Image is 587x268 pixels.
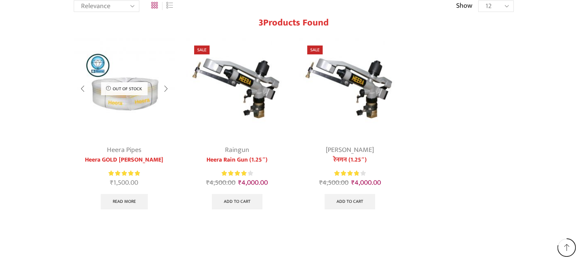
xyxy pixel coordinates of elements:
span: Sale [194,46,210,54]
span: ₹ [319,177,323,189]
img: Heera Raingun [299,38,401,139]
bdi: 4,000.00 [351,177,381,189]
bdi: 4,000.00 [238,177,268,189]
div: Rated 5.00 out of 5 [108,169,140,177]
bdi: 1,500.00 [110,177,138,189]
a: Heera GOLD [PERSON_NAME] [74,155,175,165]
span: Rated out of 5 [108,169,140,177]
a: रेनगन (1.25″) [299,155,401,165]
span: Show [456,1,472,11]
a: Read more about “Heera GOLD Krishi Pipe” [101,194,148,209]
div: Rated 4.00 out of 5 [222,169,253,177]
a: Raingun [225,144,249,156]
span: ₹ [110,177,113,189]
span: Products found [263,15,329,30]
bdi: 4,500.00 [319,177,348,189]
span: Rated out of 5 [222,169,247,177]
p: Out of stock [101,82,147,95]
a: Add to cart: “रेनगन (1.25")” [325,194,375,209]
span: Rated out of 5 [334,169,359,177]
span: ₹ [206,177,210,189]
bdi: 4,500.00 [206,177,235,189]
a: Heera Pipes [107,144,141,156]
span: Sale [307,46,323,54]
span: 3 [259,15,263,30]
div: Rated 3.89 out of 5 [334,169,365,177]
span: ₹ [238,177,242,189]
a: [PERSON_NAME] [326,144,374,156]
a: Add to cart: “Heera Rain Gun (1.25")” [212,194,262,209]
img: Heera Raingun 1.50 [186,38,288,139]
img: Heera GOLD Krishi Pipe [74,38,175,139]
a: Heera Rain Gun (1.25″) [186,155,288,165]
select: Shop order [74,0,139,12]
span: ₹ [351,177,355,189]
